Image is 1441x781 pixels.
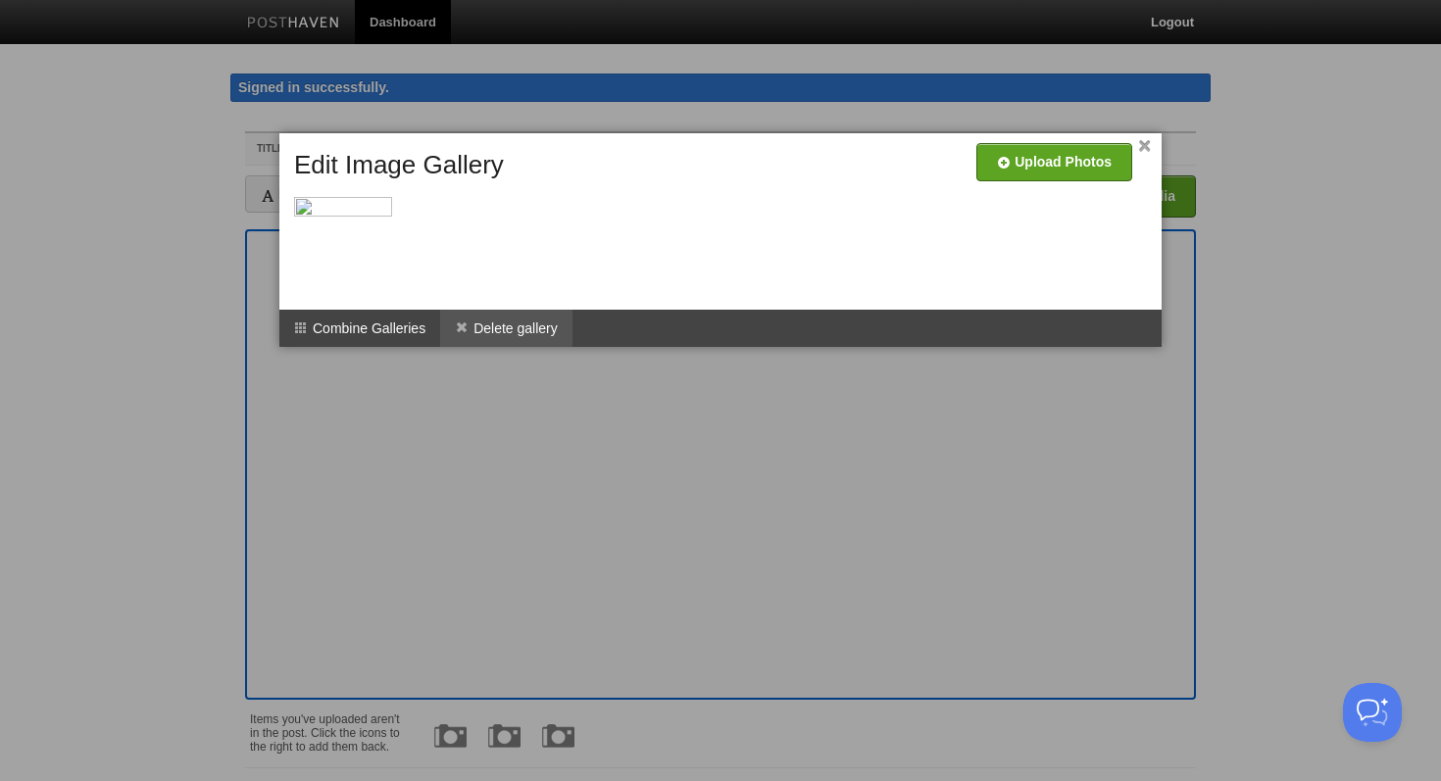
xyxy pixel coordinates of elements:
li: Combine Galleries [279,310,440,347]
img: dashboard [294,197,392,295]
li: Delete gallery [440,310,572,347]
a: × [1138,141,1151,152]
h5: Edit Image Gallery [294,151,504,179]
iframe: Help Scout Beacon - Open [1343,683,1402,742]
